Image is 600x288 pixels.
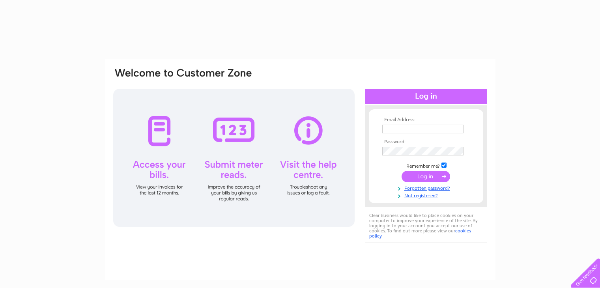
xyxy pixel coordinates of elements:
td: Remember me? [380,161,472,169]
th: Password: [380,139,472,145]
a: Forgotten password? [382,184,472,191]
div: Clear Business would like to place cookies on your computer to improve your experience of the sit... [365,209,487,243]
a: cookies policy [369,228,471,239]
a: Not registered? [382,191,472,199]
input: Submit [402,171,450,182]
th: Email Address: [380,117,472,123]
